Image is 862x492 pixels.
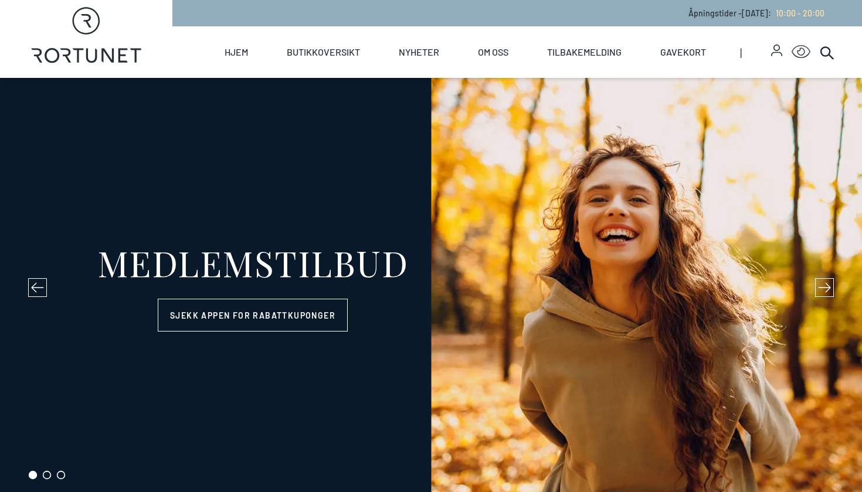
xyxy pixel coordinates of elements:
[225,26,248,78] a: Hjem
[97,245,409,280] div: MEDLEMSTILBUD
[776,8,824,18] span: 10:00 - 20:00
[771,8,824,18] a: 10:00 - 20:00
[660,26,706,78] a: Gavekort
[399,26,439,78] a: Nyheter
[688,7,824,19] p: Åpningstider - [DATE] :
[478,26,508,78] a: Om oss
[740,26,771,78] span: |
[287,26,360,78] a: Butikkoversikt
[547,26,622,78] a: Tilbakemelding
[158,299,348,332] a: Sjekk appen for rabattkuponger
[792,43,810,61] button: Open Accessibility Menu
